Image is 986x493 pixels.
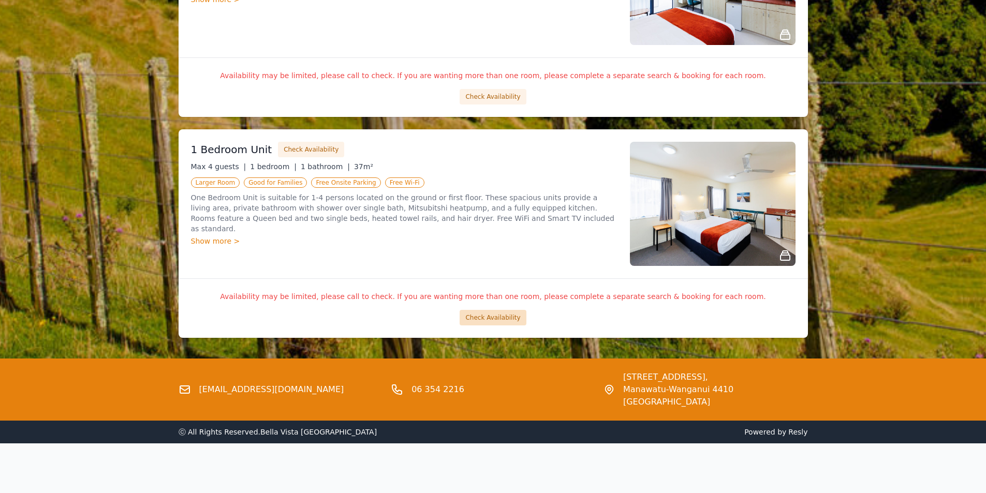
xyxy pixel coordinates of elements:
a: [EMAIL_ADDRESS][DOMAIN_NAME] [199,383,344,396]
span: 37m² [354,162,373,171]
p: Availability may be limited, please call to check. If you are wanting more than one room, please ... [191,70,796,81]
h3: 1 Bedroom Unit [191,142,272,157]
span: Powered by [497,427,808,437]
span: Free Onsite Parking [311,177,380,188]
span: Larger Room [191,177,240,188]
span: Max 4 guests | [191,162,246,171]
span: Free Wi-Fi [385,177,424,188]
p: Availability may be limited, please call to check. If you are wanting more than one room, please ... [191,291,796,302]
button: Check Availability [460,310,526,325]
p: One Bedroom Unit is suitable for 1-4 persons located on the ground or first floor. These spacious... [191,192,617,234]
a: 06 354 2216 [411,383,464,396]
span: Manawatu-Wanganui 4410 [GEOGRAPHIC_DATA] [623,383,808,408]
div: Show more > [191,236,617,246]
span: 1 bedroom | [250,162,297,171]
span: [STREET_ADDRESS], [623,371,808,383]
span: Good for Families [244,177,307,188]
a: Resly [788,428,807,436]
span: ⓒ All Rights Reserved. Bella Vista [GEOGRAPHIC_DATA] [179,428,377,436]
button: Check Availability [278,142,344,157]
button: Check Availability [460,89,526,104]
span: 1 bathroom | [301,162,350,171]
